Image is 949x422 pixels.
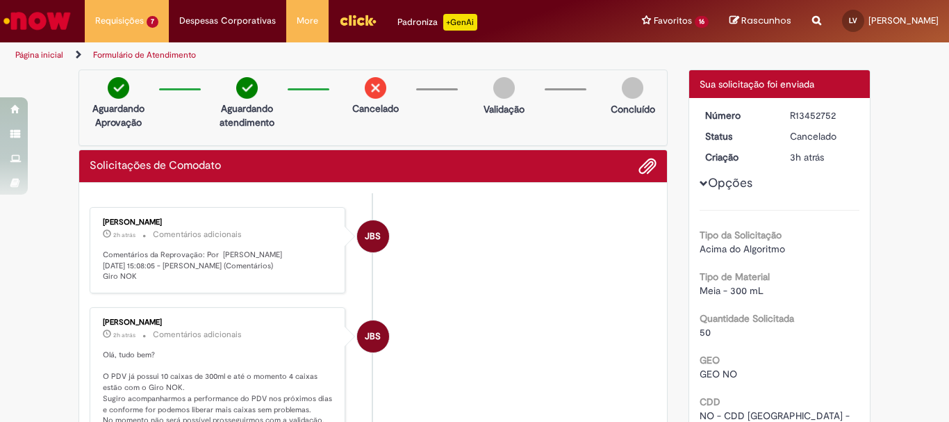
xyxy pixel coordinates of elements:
b: GEO [700,354,720,366]
span: Favoritos [654,14,692,28]
b: Quantidade Solicitada [700,312,794,325]
span: More [297,14,318,28]
p: Aguardando atendimento [213,102,281,129]
small: Comentários adicionais [153,229,242,241]
span: [PERSON_NAME] [868,15,939,26]
b: CDD [700,396,720,408]
time: 27/08/2025 15:08:05 [113,231,135,239]
img: img-circle-grey.png [622,77,643,99]
span: 2h atrás [113,231,135,239]
div: Jacqueline Batista Shiota [357,220,389,252]
img: check-circle-green.png [108,77,129,99]
div: Padroniza [397,14,477,31]
b: Tipo de Material [700,270,770,283]
p: Comentários da Reprovação: Por [PERSON_NAME] [DATE] 15:08:05 - [PERSON_NAME] (Comentários) Giro NOK [103,250,334,282]
span: 7 [147,16,158,28]
img: remove.png [365,77,386,99]
span: 3h atrás [790,151,824,163]
a: Rascunhos [729,15,791,28]
h2: Solicitações de Comodato Histórico de tíquete [90,160,221,172]
img: img-circle-grey.png [493,77,515,99]
p: Validação [484,102,525,116]
span: Requisições [95,14,144,28]
button: Adicionar anexos [638,157,657,175]
div: 27/08/2025 14:22:55 [790,150,855,164]
span: 2h atrás [113,331,135,339]
img: click_logo_yellow_360x200.png [339,10,377,31]
dt: Criação [695,150,780,164]
span: JBS [365,320,381,353]
span: Despesas Corporativas [179,14,276,28]
dt: Status [695,129,780,143]
p: +GenAi [443,14,477,31]
div: [PERSON_NAME] [103,218,334,227]
dt: Número [695,108,780,122]
p: Aguardando Aprovação [85,102,152,129]
div: R13452752 [790,108,855,122]
div: Jacqueline Batista Shiota [357,320,389,352]
b: Tipo da Solicitação [700,229,782,241]
a: Página inicial [15,49,63,60]
a: Formulário de Atendimento [93,49,196,60]
small: Comentários adicionais [153,329,242,341]
time: 27/08/2025 15:07:22 [113,331,135,339]
span: Rascunhos [741,14,791,27]
p: Concluído [611,102,655,116]
ul: Trilhas de página [10,42,622,68]
div: [PERSON_NAME] [103,318,334,327]
span: JBS [365,220,381,253]
span: Meia - 300 mL [700,284,764,297]
span: Acima do Algoritmo [700,243,785,255]
span: Sua solicitação foi enviada [700,78,814,90]
p: Cancelado [352,102,399,115]
span: 50 [700,326,711,339]
div: Cancelado [790,129,855,143]
img: ServiceNow [1,7,73,35]
span: LV [849,16,857,25]
time: 27/08/2025 14:22:55 [790,151,824,163]
img: check-circle-green.png [236,77,258,99]
span: GEO NO [700,368,737,380]
span: 16 [695,16,709,28]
